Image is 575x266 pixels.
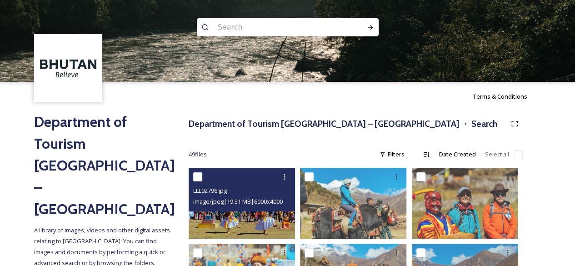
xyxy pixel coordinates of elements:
[35,35,101,101] img: BT_Logo_BB_Lockup_CMYK_High%2520Res.jpg
[471,117,497,130] h3: Search
[472,92,527,100] span: Terms & Conditions
[189,150,207,159] span: 49 file s
[34,111,170,220] h2: Department of Tourism [GEOGRAPHIC_DATA] – [GEOGRAPHIC_DATA]
[472,91,541,102] a: Terms & Conditions
[193,197,283,206] span: image/jpeg | 19.51 MB | 6000 x 4000
[213,17,338,37] input: Search
[375,146,409,163] div: Filters
[435,146,480,163] div: Date Created
[485,150,509,159] span: Select all
[412,168,518,239] img: DSC00561.jpg
[189,117,460,130] h3: Department of Tourism [GEOGRAPHIC_DATA] – [GEOGRAPHIC_DATA]
[300,168,406,239] img: LLL03414.jpg
[193,186,227,195] span: LLL02796.jpg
